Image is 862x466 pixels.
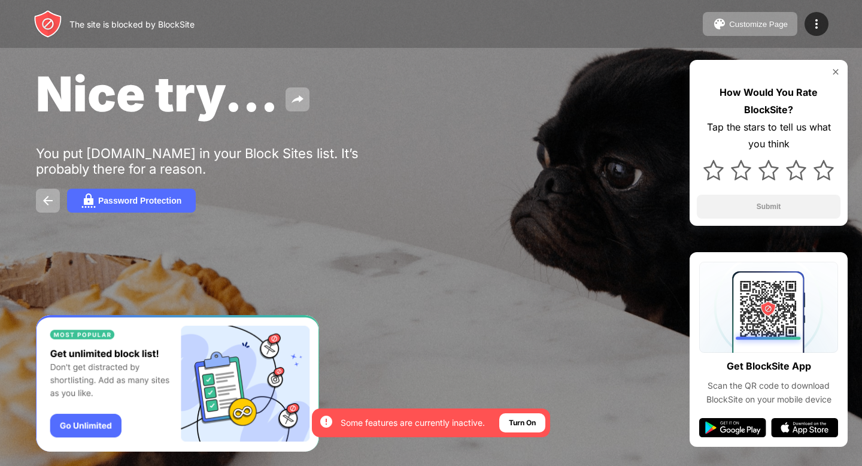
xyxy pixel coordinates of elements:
[703,160,724,180] img: star.svg
[712,17,727,31] img: pallet.svg
[727,358,811,375] div: Get BlockSite App
[809,17,824,31] img: menu-icon.svg
[729,20,788,29] div: Customize Page
[341,417,485,429] div: Some features are currently inactive.
[697,84,840,119] div: How Would You Rate BlockSite?
[731,160,751,180] img: star.svg
[41,193,55,208] img: back.svg
[81,193,96,208] img: password.svg
[319,414,333,429] img: error-circle-white.svg
[67,189,196,213] button: Password Protection
[703,12,797,36] button: Customize Page
[814,160,834,180] img: star.svg
[697,195,840,219] button: Submit
[36,315,319,452] iframe: Banner
[831,67,840,77] img: rate-us-close.svg
[786,160,806,180] img: star.svg
[697,119,840,153] div: Tap the stars to tell us what you think
[98,196,181,205] div: Password Protection
[699,418,766,437] img: google-play.svg
[699,262,838,353] img: qrcode.svg
[69,19,195,29] div: The site is blocked by BlockSite
[36,65,278,123] span: Nice try...
[509,417,536,429] div: Turn On
[290,92,305,107] img: share.svg
[758,160,779,180] img: star.svg
[36,146,406,177] div: You put [DOMAIN_NAME] in your Block Sites list. It’s probably there for a reason.
[34,10,62,38] img: header-logo.svg
[771,418,838,437] img: app-store.svg
[699,379,838,406] div: Scan the QR code to download BlockSite on your mobile device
